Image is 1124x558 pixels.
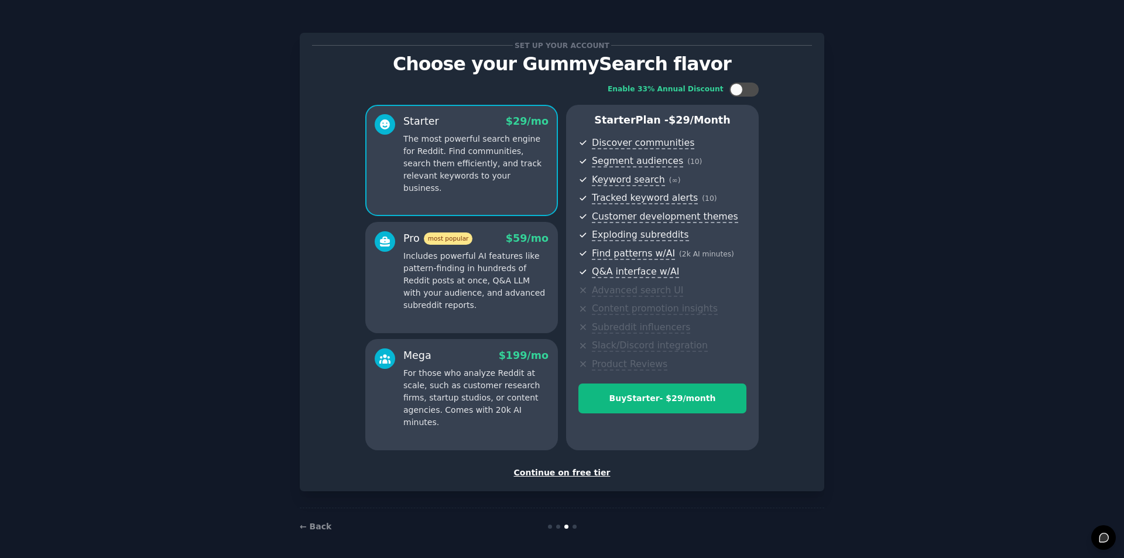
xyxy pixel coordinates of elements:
div: Starter [403,114,439,129]
div: Continue on free tier [312,467,812,479]
span: Keyword search [592,174,665,186]
div: Pro [403,231,472,246]
button: BuyStarter- $29/month [578,384,746,413]
span: Tracked keyword alerts [592,192,698,204]
div: Buy Starter - $ 29 /month [579,392,746,405]
p: For those who analyze Reddit at scale, such as customer research firms, startup studios, or conte... [403,367,549,429]
span: Product Reviews [592,358,667,371]
span: Advanced search UI [592,285,683,297]
span: $ 29 /mo [506,115,549,127]
p: Starter Plan - [578,113,746,128]
p: Includes powerful AI features like pattern-finding in hundreds of Reddit posts at once, Q&A LLM w... [403,250,549,311]
span: Slack/Discord integration [592,340,708,352]
span: ( 10 ) [687,158,702,166]
div: Mega [403,348,431,363]
p: The most powerful search engine for Reddit. Find communities, search them efficiently, and track ... [403,133,549,194]
span: Subreddit influencers [592,321,690,334]
span: ( ∞ ) [669,176,681,184]
p: Choose your GummySearch flavor [312,54,812,74]
span: Segment audiences [592,155,683,167]
a: ← Back [300,522,331,531]
span: $ 59 /mo [506,232,549,244]
span: Exploding subreddits [592,229,688,241]
span: Discover communities [592,137,694,149]
span: ( 2k AI minutes ) [679,250,734,258]
span: Set up your account [513,39,612,52]
span: Content promotion insights [592,303,718,315]
span: Find patterns w/AI [592,248,675,260]
span: $ 199 /mo [499,350,549,361]
span: Q&A interface w/AI [592,266,679,278]
span: most popular [424,232,473,245]
div: Enable 33% Annual Discount [608,84,724,95]
span: Customer development themes [592,211,738,223]
span: $ 29 /month [669,114,731,126]
span: ( 10 ) [702,194,717,203]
